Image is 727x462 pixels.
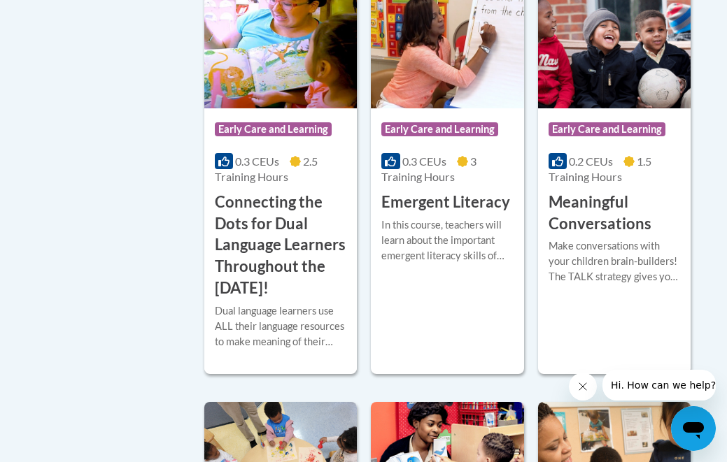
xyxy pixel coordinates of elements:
span: 0.2 CEUs [569,154,613,168]
span: Early Care and Learning [215,122,332,136]
iframe: Button to launch messaging window [671,406,716,451]
span: 3 Training Hours [381,154,476,183]
span: 1.5 Training Hours [549,154,651,183]
span: 0.3 CEUs [402,154,446,168]
span: Early Care and Learning [549,122,665,136]
div: Make conversations with your children brain-builders! The TALK strategy gives you the power to en... [549,238,680,284]
div: In this course, teachers will learn about the important emergent literacy skills of phonemic awar... [381,217,513,264]
h3: Emergent Literacy [381,192,510,213]
span: Early Care and Learning [381,122,498,136]
h3: Meaningful Conversations [549,192,680,235]
div: Dual language learners use ALL their language resources to make meaning of their world and the ne... [215,303,346,349]
span: 2.5 Training Hours [215,154,318,183]
iframe: Message from company [602,370,716,400]
span: 0.3 CEUs [235,154,279,168]
h3: Connecting the Dots for Dual Language Learners Throughout the [DATE]! [215,192,346,299]
iframe: Close message [569,373,597,400]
